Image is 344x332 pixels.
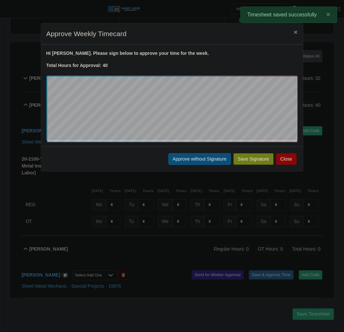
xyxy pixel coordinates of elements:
span: × [327,11,331,18]
strong: Hi [PERSON_NAME]. Please sign below to approve your time for the week. [46,51,209,56]
strong: Total Hours for Approval: 40 [46,63,108,68]
button: Close [276,153,297,165]
span: × [294,28,298,36]
div: Timesheet saved successfully [241,7,337,23]
button: Save Signature [234,153,274,165]
button: Close [288,23,303,41]
button: Approve without Signature [169,153,231,165]
h4: Approve Weekly Timecard [46,29,127,39]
